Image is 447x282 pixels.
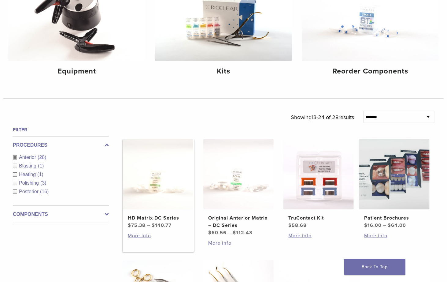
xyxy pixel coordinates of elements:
bdi: 140.77 [152,222,172,228]
h2: Patient Brochures [364,214,425,222]
span: $ [233,230,236,236]
a: More info [288,232,349,239]
h4: Reorder Components [307,66,434,77]
a: Patient BrochuresPatient Brochures [359,139,430,229]
a: More info [208,239,269,247]
span: (3) [40,180,46,186]
span: 13-24 of 28 [312,114,339,121]
a: More info [364,232,425,239]
img: Patient Brochures [359,139,430,209]
span: Anterior [19,155,38,160]
bdi: 60.56 [208,230,227,236]
span: $ [388,222,391,228]
h2: Original Anterior Matrix – DC Series [208,214,269,229]
p: Showing results [291,111,354,124]
bdi: 58.68 [288,222,307,228]
span: $ [128,222,131,228]
h4: Filter [13,126,109,133]
a: Back To Top [344,259,405,275]
bdi: 75.38 [128,222,146,228]
span: – [383,222,386,228]
bdi: 64.00 [388,222,406,228]
span: Posterior [19,189,40,194]
span: Polishing [19,180,40,186]
img: TruContact Kit [283,139,354,209]
a: HD Matrix DC SeriesHD Matrix DC Series [123,139,194,229]
h2: TruContact Kit [288,214,349,222]
bdi: 16.00 [364,222,382,228]
h2: HD Matrix DC Series [128,214,188,222]
span: $ [208,230,212,236]
span: (28) [38,155,46,160]
a: Original Anterior Matrix - DC SeriesOriginal Anterior Matrix – DC Series [203,139,274,236]
span: $ [152,222,155,228]
label: Procedures [13,141,109,149]
h4: Kits [160,66,287,77]
span: (1) [37,172,43,177]
span: Blasting [19,163,38,168]
bdi: 112.43 [233,230,252,236]
a: More info [128,232,188,239]
span: – [147,222,150,228]
span: Heating [19,172,37,177]
span: (16) [40,189,49,194]
img: Original Anterior Matrix - DC Series [203,139,274,209]
span: $ [288,222,292,228]
span: – [228,230,231,236]
label: Components [13,211,109,218]
a: TruContact KitTruContact Kit $58.68 [283,139,354,229]
img: HD Matrix DC Series [123,139,193,209]
span: (1) [38,163,44,168]
span: $ [364,222,368,228]
h4: Equipment [13,66,140,77]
